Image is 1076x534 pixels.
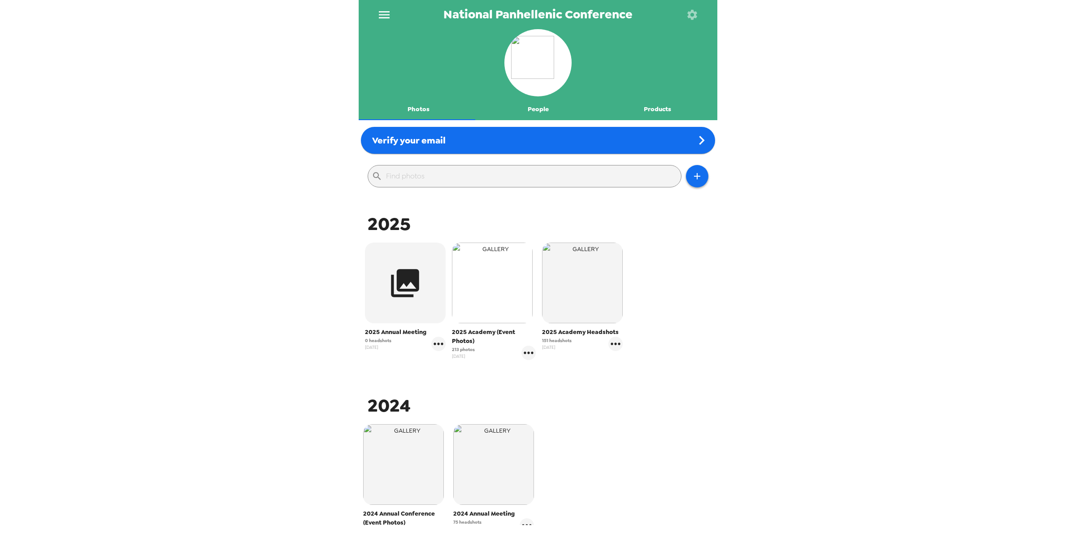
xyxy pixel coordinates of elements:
[368,212,411,236] span: 2025
[452,353,475,360] span: [DATE]
[365,344,391,351] span: [DATE]
[453,424,534,505] img: gallery
[452,243,533,323] img: gallery
[431,337,446,351] button: gallery menu
[511,36,565,90] img: org logo
[542,337,572,344] span: 151 headshots
[452,346,475,353] span: 213 photos
[363,509,447,527] span: 2024 Annual Conference (Event Photos)
[542,243,623,323] img: gallery
[608,337,623,351] button: gallery menu
[520,518,534,533] button: gallery menu
[359,99,478,120] button: Photos
[453,519,482,525] span: 75 headshots
[386,169,677,183] input: Find photos
[598,99,717,120] button: Products
[363,424,444,505] img: gallery
[368,394,411,417] span: 2024
[372,135,446,146] span: Verify your email
[365,337,391,344] span: 0 headshots
[521,346,536,360] button: gallery menu
[542,344,572,351] span: [DATE]
[365,328,446,337] span: 2025 Annual Meeting
[542,328,623,337] span: 2025 Academy Headshots
[453,509,534,518] span: 2024 Annual Meeting
[443,9,633,21] span: National Panhellenic Conference
[452,328,536,346] span: 2025 Academy (Event Photos)
[478,99,598,120] button: People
